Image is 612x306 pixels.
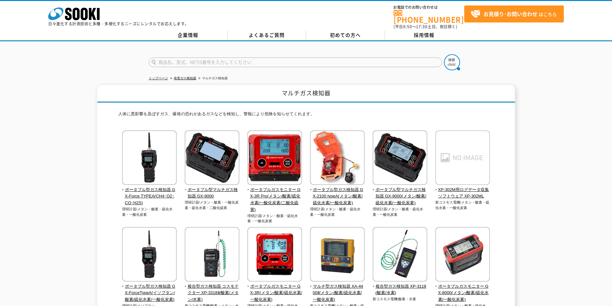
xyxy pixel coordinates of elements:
a: マルチ型ガス検知器 XA-4400Ⅱ(メタン/酸素/硫化水素/一酸化炭素) [310,277,365,303]
a: 初めての方へ [306,31,385,40]
a: ポータブル型ガス検知器 GX-2100 typeA(メタン/酸素/硫化水素/一酸化炭素) [310,180,365,206]
span: ポータブル型ガス検知器 GX-2100 typeA(メタン/酸素/硫化水素/一酸化炭素) [310,187,365,206]
p: 日々進化する計測技術と多種・多様化するニーズにレンタルでお応えします。 [48,22,189,26]
span: ポータブル型ガス検知器 GX-ForceTypeA(イソブタン/酸素/硫化水素/一酸化炭素) [122,283,177,303]
img: ポータブル型ガス検知器 GX-Force TYPEA(CH4･O2･CO･H2S) [122,130,177,187]
a: 有害ガス検知器 [174,76,196,80]
a: XP-302M用ログデータ収集ソフトウェア XP-302ML [435,180,490,200]
strong: お見積り･お問い合わせ [483,10,537,18]
a: ポータブル型マルチガス検知器 GX-9000 [185,180,240,200]
img: ポータブルガスモニター GX-3R(メタン/酸素/硫化水素/一酸化炭素) [247,227,302,283]
span: ポータブルガスモニター GX-8000(メタン/酸素/硫化水素/一酸化炭素) [435,283,490,303]
a: 採用情報 [385,31,464,40]
a: ポータブルガスモニター GX-8000(メタン/酸素/硫化水素/一酸化炭素) [435,277,490,303]
img: 複合型ガス検知器 コスモテクター XP-3318Ⅱ(酸素/メタン/水素) [185,227,239,283]
span: マルチ型ガス検知器 XA-4400Ⅱ(メタン/酸素/硫化水素/一酸化炭素) [310,283,365,303]
p: 新コスモス電機/メタン・酸素・硫化水素・一酸化炭素 [435,200,490,210]
a: 複合型ガス検知器 XP-3118(酸素/水素) [373,277,428,296]
span: ポータブル型ガス検知器 GX-Force TYPEA(CH4･O2･CO･H2S) [122,187,177,206]
img: ポータブル型ガス検知器 GX-ForceTypeA(イソブタン/酸素/硫化水素/一酸化炭素) [122,227,177,283]
span: (平日 ～ 土日、祝日除く) [394,24,457,30]
p: 理研計器/メタン・酸素・硫化水素・一酸化炭素 [122,206,177,217]
li: マルチガス検知器 [197,75,228,82]
span: ポータブル型マルチガス検知器 GX-9000(メタン/酸素/硫化水素/一酸化炭素) [373,187,428,206]
img: btn_search.png [444,54,460,70]
span: XP-302M用ログデータ収集ソフトウェア XP-302ML [435,187,490,200]
span: 8:50 [403,24,412,30]
img: 複合型ガス検知器 XP-3118(酸素/水素) [373,227,427,283]
a: ポータブル型ガス検知器 GX-Force TYPEA(CH4･O2･CO･H2S) [122,180,177,206]
h1: マルチガス検知器 [97,85,515,103]
img: ポータブル型マルチガス検知器 GX-9000(メタン/酸素/硫化水素/一酸化炭素) [373,130,427,187]
p: 人体に悪影響を及ぼすガス、爆発の恐れがあるガスなどを検知し、警報により危険を知らせてくれます。 [118,111,494,121]
span: ポータブル型マルチガス検知器 GX-9000 [185,187,240,200]
a: 企業情報 [149,31,227,40]
a: ポータブルガスモニター GX-3R(メタン/酸素/硫化水素/一酸化炭素) [247,277,302,303]
img: マルチ型ガス検知器 XA-4400Ⅱ(メタン/酸素/硫化水素/一酸化炭素) [310,227,365,283]
img: ポータブル型マルチガス検知器 GX-9000 [185,130,239,187]
img: XP-302M用ログデータ収集ソフトウェア XP-302ML [435,130,490,187]
img: ポータブルガスモニター GX-8000(メタン/酸素/硫化水素/一酸化炭素) [435,227,490,283]
span: 複合型ガス検知器 XP-3118(酸素/水素) [373,283,428,297]
img: ポータブルガスモニター GX-3R Pro(メタン/酸素/硫化水素/一酸化炭素/二酸化硫黄) [247,130,302,187]
span: ポータブルガスモニター GX-3R(メタン/酸素/硫化水素/一酸化炭素) [247,283,302,303]
a: ポータブル型ガス検知器 GX-ForceTypeA(イソブタン/酸素/硫化水素/一酸化炭素) [122,277,177,303]
span: 初めての方へ [330,31,361,39]
a: 複合型ガス検知器 コスモテクター XP-3318Ⅱ(酸素/メタン/水素) [185,277,240,303]
a: [PHONE_NUMBER] [394,10,464,23]
a: ポータブル型マルチガス検知器 GX-9000(メタン/酸素/硫化水素/一酸化炭素) [373,180,428,206]
a: ポータブルガスモニター GX-3R Pro(メタン/酸素/硫化水素/一酸化炭素/二酸化硫黄) [247,180,302,213]
input: 商品名、型式、NETIS番号を入力してください [149,57,442,67]
a: よくあるご質問 [227,31,306,40]
span: お電話でのお問い合わせは [394,5,464,9]
span: 17:30 [416,24,428,30]
p: 理研計器/メタン・酸素・硫化水素・一酸化炭素 [247,213,302,224]
p: 理研計器/メタン・酸素・硫化水素・一酸化炭素 [373,206,428,217]
a: お見積り･お問い合わせはこちら [464,5,564,22]
p: 理研計器/メタン・酸素・硫化水素・一酸化炭素 [310,206,365,217]
span: ポータブルガスモニター GX-3R Pro(メタン/酸素/硫化水素/一酸化炭素/二酸化硫黄) [247,187,302,213]
p: 新コスモス電機/酸素・水素 [373,296,428,302]
p: 理研計器/メタン・酸素・一酸化炭素・硫化水素・二酸化硫黄 [185,200,240,210]
span: 複合型ガス検知器 コスモテクター XP-3318Ⅱ(酸素/メタン/水素) [185,283,240,303]
img: ポータブル型ガス検知器 GX-2100 typeA(メタン/酸素/硫化水素/一酸化炭素) [310,130,365,187]
a: トップページ [149,76,168,80]
span: はこちら [471,9,557,19]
